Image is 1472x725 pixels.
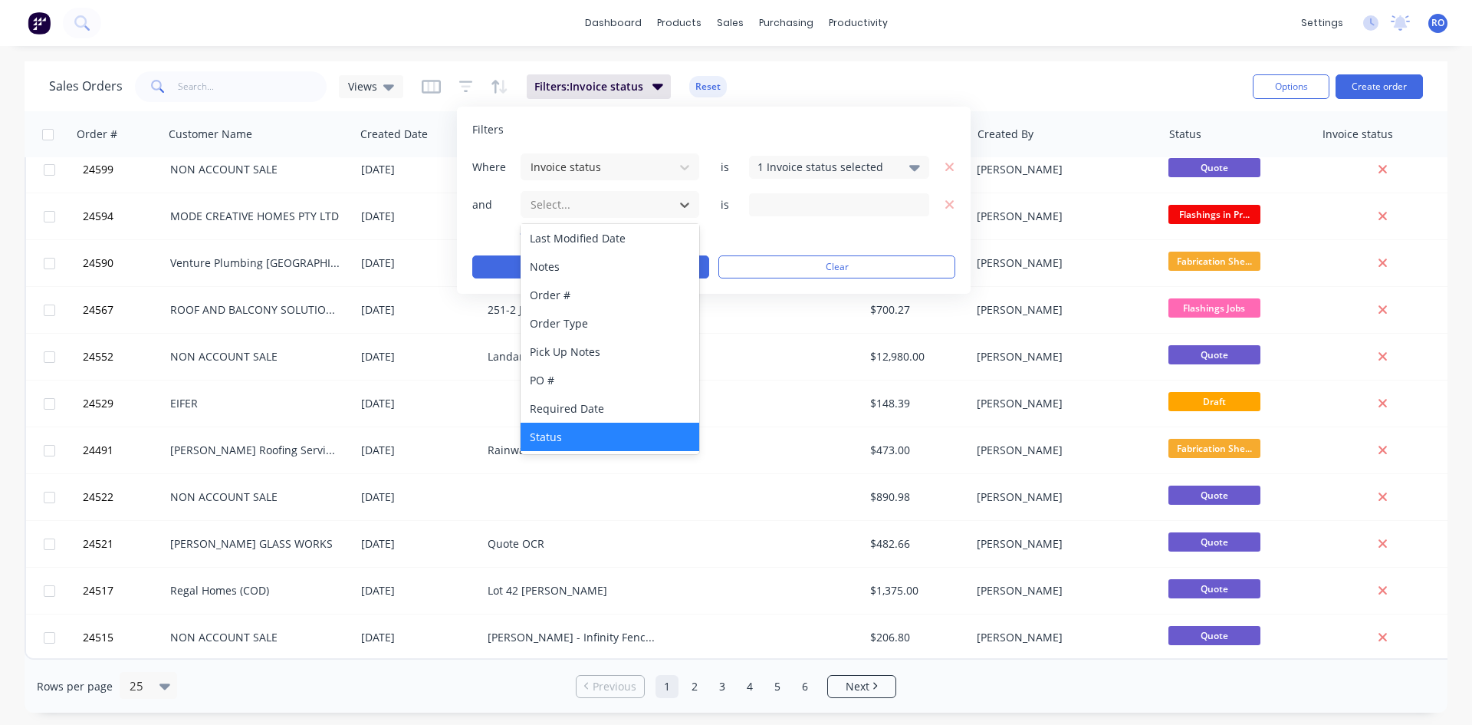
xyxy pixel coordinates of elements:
[846,679,869,694] span: Next
[361,349,475,364] div: [DATE]
[1168,392,1260,411] span: Draft
[170,443,340,458] div: [PERSON_NAME] Roofing Services
[83,489,113,505] span: 24522
[170,349,340,364] div: NON ACCOUNT SALE
[83,255,113,271] span: 24590
[534,79,643,94] span: Filters: Invoice status
[977,536,1147,552] div: [PERSON_NAME]
[472,197,518,213] span: and
[488,349,658,364] div: Landart - Burns Residence Screens
[77,127,117,142] div: Order #
[488,443,658,458] div: Rainwater Head
[711,675,734,698] a: Page 3
[577,12,649,35] a: dashboard
[655,675,678,698] a: Page 1 is your current page
[1168,532,1260,552] span: Quote
[870,489,960,505] div: $890.98
[718,255,955,278] button: Clear
[751,12,821,35] div: purchasing
[78,474,170,520] button: 24522
[361,209,475,224] div: [DATE]
[488,630,658,645] div: [PERSON_NAME] - Infinity Fencing
[170,536,340,552] div: [PERSON_NAME] GLASS WORKS
[1322,127,1393,142] div: Invoice status
[766,675,789,698] a: Page 5
[78,193,170,239] button: 24594
[870,349,960,364] div: $12,980.00
[977,255,1147,271] div: [PERSON_NAME]
[870,302,960,318] div: $700.27
[1293,12,1351,35] div: settings
[521,252,699,281] div: Notes
[689,76,727,97] button: Reset
[520,228,700,240] button: add
[361,443,475,458] div: [DATE]
[683,675,706,698] a: Page 2
[28,12,51,35] img: Factory
[1168,626,1260,645] span: Quote
[1169,127,1201,142] div: Status
[361,162,475,177] div: [DATE]
[1168,205,1260,224] span: Flashings in Pr...
[738,675,761,698] a: Page 4
[593,679,636,694] span: Previous
[1253,74,1329,99] button: Options
[870,630,960,645] div: $206.80
[1168,158,1260,177] span: Quote
[977,583,1147,598] div: [PERSON_NAME]
[178,71,327,102] input: Search...
[870,583,960,598] div: $1,375.00
[977,630,1147,645] div: [PERSON_NAME]
[649,12,709,35] div: products
[870,443,960,458] div: $473.00
[709,12,751,35] div: sales
[78,381,170,427] button: 24529
[348,78,377,94] span: Views
[577,679,644,694] a: Previous page
[78,287,170,333] button: 24567
[977,209,1147,224] div: [PERSON_NAME]
[870,396,960,411] div: $148.39
[977,396,1147,411] div: [PERSON_NAME]
[1336,74,1423,99] button: Create order
[977,162,1147,177] div: [PERSON_NAME]
[1168,439,1260,458] span: Fabrication She...
[1168,579,1260,598] span: Quote
[1168,298,1260,318] span: Flashings Jobs
[78,521,170,567] button: 24521
[83,302,113,318] span: 24567
[521,366,699,394] div: PO #
[83,630,113,645] span: 24515
[828,679,895,694] a: Next page
[170,209,340,224] div: MODE CREATIVE HOMES PTY LTD
[488,583,658,598] div: Lot 42 [PERSON_NAME]
[521,309,699,338] div: Order Type
[521,338,699,366] div: Pick Up Notes
[709,160,740,175] span: is
[757,159,896,175] div: 1 Invoice status selected
[521,423,699,451] div: Status
[170,630,340,645] div: NON ACCOUNT SALE
[361,255,475,271] div: [DATE]
[472,122,504,137] span: Filters
[488,302,658,318] div: 251-2 JN 16533
[821,12,895,35] div: productivity
[170,302,340,318] div: ROOF AND BALCONY SOLUTIONS
[49,79,123,94] h1: Sales Orders
[361,583,475,598] div: [DATE]
[977,349,1147,364] div: [PERSON_NAME]
[521,394,699,423] div: Required Date
[977,302,1147,318] div: [PERSON_NAME]
[1168,486,1260,505] span: Quote
[78,240,170,286] button: 24590
[170,396,340,411] div: EIFER
[472,160,518,175] span: Where
[78,427,170,473] button: 24491
[170,583,340,598] div: Regal Homes (COD)
[977,489,1147,505] div: [PERSON_NAME]
[977,443,1147,458] div: [PERSON_NAME]
[83,349,113,364] span: 24552
[521,281,699,309] div: Order #
[488,536,658,552] div: Quote OCR
[78,615,170,661] button: 24515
